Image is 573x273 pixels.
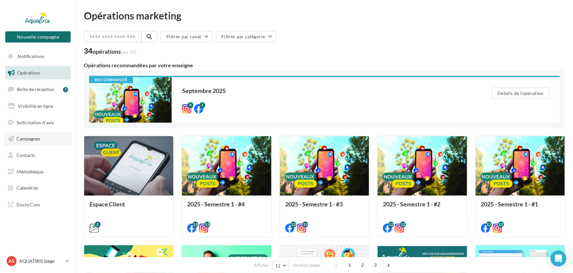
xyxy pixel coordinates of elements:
div: 9 [187,102,193,108]
a: AS AQUATIRIS Siège [5,255,71,267]
div: 12 [486,222,492,228]
span: 2 [357,260,368,270]
span: Boîte de réception [17,86,54,92]
div: 7 [63,87,68,92]
span: (sur 35) [121,49,136,55]
span: 1 [345,260,355,270]
div: opérations [92,48,136,54]
button: 12 [272,261,289,270]
a: Campagnes [4,132,72,146]
div: Espace Client [89,201,168,214]
div: 13 [204,222,210,228]
span: Notifications [17,53,44,59]
div: Opérations marketing [84,11,565,20]
span: Visibilité en ligne [18,103,53,109]
a: Médiathèque [4,165,72,179]
div: 2025 - Semestre 1 - #1 [481,201,559,214]
div: Open Intercom Messenger [551,251,566,266]
a: Docto'Com [4,197,72,211]
span: résultats/page [293,262,320,268]
div: 2025 - Semestre 1 - #2 [383,201,461,214]
div: 12 [498,222,504,228]
button: Nouvelle campagne [5,31,71,43]
span: Sollicitation d'avis [17,119,54,125]
span: Médiathèque [17,169,44,174]
span: Contacts [17,152,35,158]
div: Recommandé [89,77,133,83]
span: Calendrier [17,185,39,191]
p: AQUATIRIS Siège [19,258,63,264]
button: Notifications [4,49,69,63]
div: 12 [388,222,394,228]
button: Détails de l'opération [492,88,549,99]
span: Docto'Com [17,200,40,209]
button: Filtrer par catégorie [216,31,276,42]
div: Septembre 2025 [182,88,465,94]
div: Opérations recommandées par votre enseigne [84,63,565,68]
a: Calendrier [4,181,72,195]
a: Boîte de réception7 [4,82,72,96]
a: Opérations [4,66,72,80]
a: Sollicitation d'avis [4,116,72,130]
button: Filtrer par canal [161,31,212,42]
span: Campagnes [17,136,40,141]
span: Opérations [17,70,40,76]
div: 12 [400,222,406,228]
span: Afficher [254,262,269,268]
div: 7 [199,102,205,108]
a: Visibilité en ligne [4,99,72,113]
div: 13 [290,222,296,228]
div: 2025 - Semestre 1 - #3 [285,201,364,214]
span: 3 [370,260,381,270]
div: 2 [95,222,101,228]
span: 12 [275,263,281,268]
a: Contacts [4,148,72,162]
div: 34 [84,47,136,55]
div: 2025 - Semestre 1 - #4 [187,201,266,214]
div: 13 [302,222,308,228]
div: 13 [192,222,198,228]
span: AS [9,258,15,264]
